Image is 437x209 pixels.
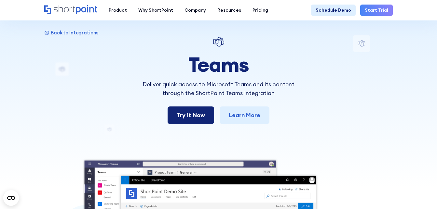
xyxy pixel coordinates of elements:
a: Home [44,5,97,15]
a: Start Trial [360,5,393,16]
a: Back to Integrations [44,30,99,36]
div: Resources [217,7,241,14]
div: Why ShortPoint [138,7,173,14]
img: Teams [212,35,225,49]
p: Back to Integrations [51,30,99,36]
a: Schedule Demo [311,5,356,16]
iframe: Chat Widget [404,178,437,209]
a: Resources [212,5,247,16]
div: Company [184,7,206,14]
button: Open CMP widget [3,190,19,206]
a: Pricing [247,5,274,16]
h1: Teams [133,53,304,76]
a: Company [179,5,212,16]
a: Product [103,5,132,16]
a: Try it Now [168,106,214,124]
a: Learn More [220,106,269,124]
p: Deliver quick access to Microsoft Teams and its content through the ShortPoint Teams Integration [133,80,304,97]
div: Pricing [253,7,268,14]
div: Product [109,7,127,14]
a: Why ShortPoint [132,5,179,16]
